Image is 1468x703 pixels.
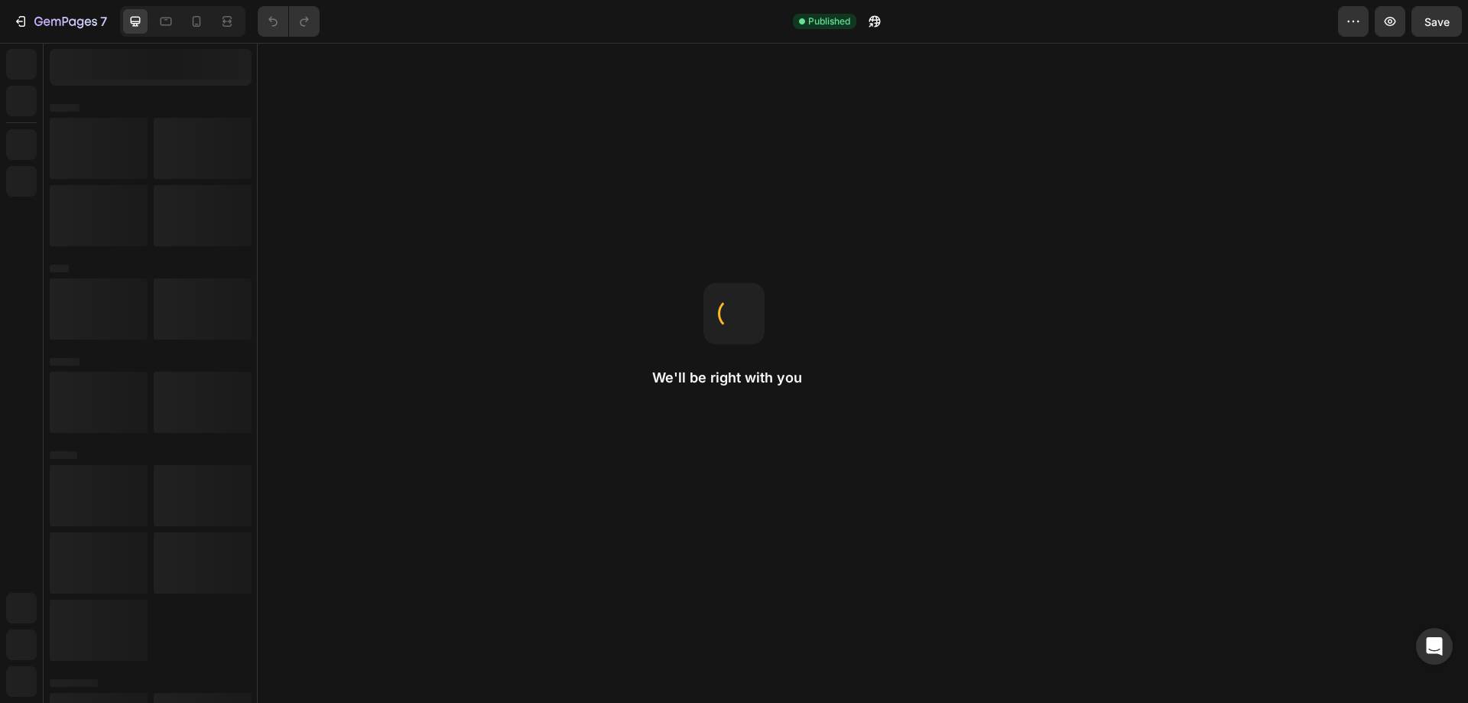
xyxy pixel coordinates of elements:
[1416,628,1453,665] div: Open Intercom Messenger
[1424,15,1450,28] span: Save
[652,369,816,387] h2: We'll be right with you
[100,12,107,31] p: 7
[6,6,114,37] button: 7
[808,15,850,28] span: Published
[258,6,320,37] div: Undo/Redo
[1411,6,1462,37] button: Save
